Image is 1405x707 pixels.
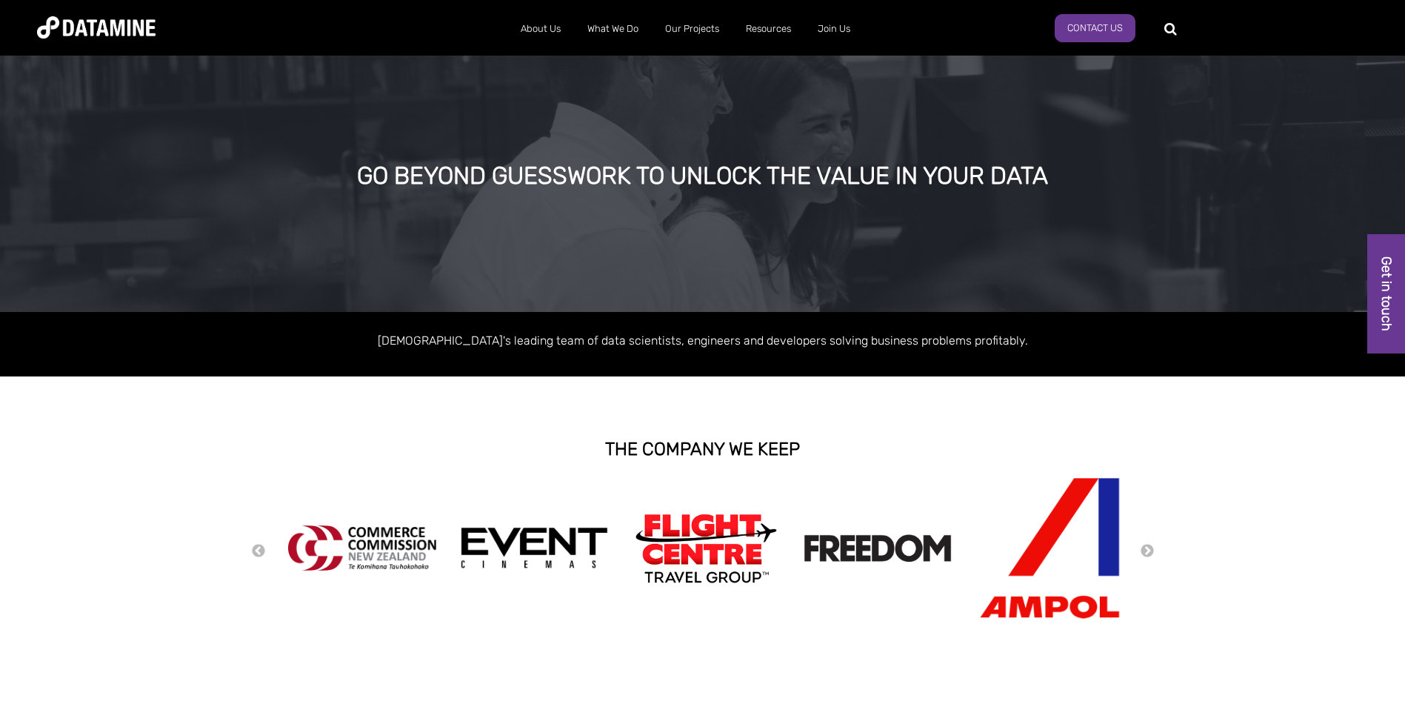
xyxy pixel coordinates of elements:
a: Get in touch [1367,234,1405,353]
a: Join Us [804,10,864,48]
img: event cinemas [460,527,608,570]
img: ampol-Jun-19-2025-04-02-43-2823-AM [975,477,1124,619]
button: Previous [251,543,266,560]
div: GO BEYOND GUESSWORK TO UNLOCK THE VALUE IN YOUR DATA [159,163,1245,190]
button: Next [1140,543,1155,560]
img: Freedom logo [804,534,952,562]
img: commercecommission [288,525,436,571]
a: Contact Us [1055,14,1135,42]
a: Our Projects [652,10,732,48]
a: What We Do [574,10,652,48]
p: [DEMOGRAPHIC_DATA]'s leading team of data scientists, engineers and developers solving business p... [281,331,1125,351]
a: Resources [732,10,804,48]
img: Flight Centre [632,510,780,586]
a: About Us [507,10,574,48]
strong: THE COMPANY WE KEEP [605,439,800,459]
img: Datamine [37,16,156,39]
